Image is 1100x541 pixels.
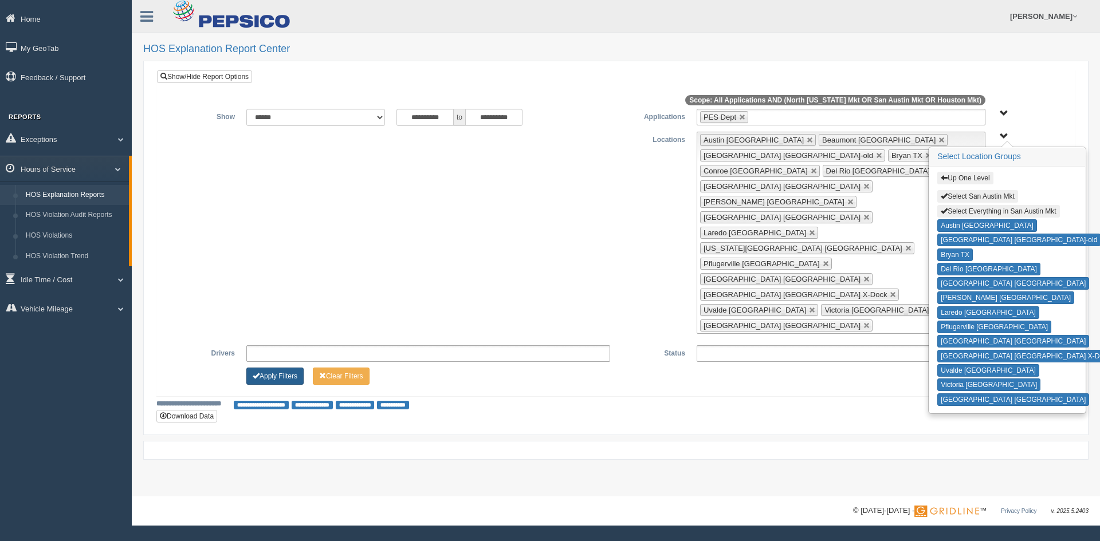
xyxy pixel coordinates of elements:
[157,70,252,83] a: Show/Hide Report Options
[937,306,1039,319] button: Laredo [GEOGRAPHIC_DATA]
[704,213,861,222] span: [GEOGRAPHIC_DATA] [GEOGRAPHIC_DATA]
[313,368,370,385] button: Change Filter Options
[822,136,936,144] span: Beaumont [GEOGRAPHIC_DATA]
[704,167,808,175] span: Conroe [GEOGRAPHIC_DATA]
[156,410,217,422] button: Download Data
[166,345,241,359] label: Drivers
[1001,508,1036,514] a: Privacy Policy
[616,345,691,359] label: Status
[704,306,806,314] span: Uvalde [GEOGRAPHIC_DATA]
[704,275,861,283] span: [GEOGRAPHIC_DATA] [GEOGRAPHIC_DATA]
[246,368,304,385] button: Change Filter Options
[704,113,736,121] span: PES Dept
[937,378,1040,391] button: Victoria [GEOGRAPHIC_DATA]
[937,393,1089,406] button: [GEOGRAPHIC_DATA] [GEOGRAPHIC_DATA]
[704,182,861,191] span: [GEOGRAPHIC_DATA] [GEOGRAPHIC_DATA]
[1051,508,1089,514] span: v. 2025.5.2403
[937,205,1059,218] button: Select Everything in San Austin Mkt
[21,185,129,206] a: HOS Explanation Reports
[704,151,873,160] span: [GEOGRAPHIC_DATA] [GEOGRAPHIC_DATA]-old
[166,109,241,123] label: Show
[143,44,1089,55] h2: HOS Explanation Report Center
[616,109,691,123] label: Applications
[704,136,804,144] span: Austin [GEOGRAPHIC_DATA]
[826,167,930,175] span: Del Rio [GEOGRAPHIC_DATA]
[929,148,1085,166] h3: Select Location Groups
[937,277,1089,290] button: [GEOGRAPHIC_DATA] [GEOGRAPHIC_DATA]
[685,95,985,105] span: Scope: All Applications AND (North [US_STATE] Mkt OR San Austin Mkt OR Houston Mkt)
[891,151,922,160] span: Bryan TX
[704,244,902,252] span: [US_STATE][GEOGRAPHIC_DATA] [GEOGRAPHIC_DATA]
[704,198,844,206] span: [PERSON_NAME] [GEOGRAPHIC_DATA]
[21,205,129,226] a: HOS Violation Audit Reports
[704,228,806,237] span: Laredo [GEOGRAPHIC_DATA]
[704,290,887,299] span: [GEOGRAPHIC_DATA] [GEOGRAPHIC_DATA] X-Dock
[824,306,929,314] span: Victoria [GEOGRAPHIC_DATA]
[937,190,1018,203] button: Select San Austin Mkt
[937,291,1074,304] button: [PERSON_NAME] [GEOGRAPHIC_DATA]
[704,321,861,330] span: [GEOGRAPHIC_DATA] [GEOGRAPHIC_DATA]
[454,109,465,126] span: to
[704,259,820,268] span: Pflugerville [GEOGRAPHIC_DATA]
[937,248,973,261] button: Bryan TX
[937,335,1089,347] button: [GEOGRAPHIC_DATA] [GEOGRAPHIC_DATA]
[937,263,1040,275] button: Del Rio [GEOGRAPHIC_DATA]
[21,246,129,267] a: HOS Violation Trend
[937,364,1039,377] button: Uvalde [GEOGRAPHIC_DATA]
[914,506,979,517] img: Gridline
[937,172,993,184] button: Up One Level
[21,226,129,246] a: HOS Violations
[937,321,1051,333] button: Pflugerville [GEOGRAPHIC_DATA]
[616,132,691,145] label: Locations
[853,505,1089,517] div: © [DATE]-[DATE] - ™
[937,219,1037,232] button: Austin [GEOGRAPHIC_DATA]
